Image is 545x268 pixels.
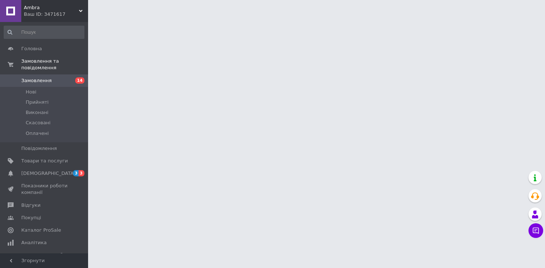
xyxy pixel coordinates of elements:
button: Чат з покупцем [528,223,543,238]
span: [DEMOGRAPHIC_DATA] [21,170,76,177]
span: 3 [79,170,84,176]
span: Замовлення та повідомлення [21,58,88,71]
span: Прийняті [26,99,48,106]
span: Скасовані [26,120,51,126]
span: Товари та послуги [21,158,68,164]
span: Головна [21,45,42,52]
span: Повідомлення [21,145,57,152]
span: Оплачені [26,130,49,137]
span: 3 [73,170,79,176]
span: Відгуки [21,202,40,209]
span: Інструменти веб-майстра та SEO [21,252,68,265]
span: Виконані [26,109,48,116]
span: Каталог ProSale [21,227,61,234]
input: Пошук [4,26,84,39]
span: Нові [26,89,36,95]
span: Аналітика [21,239,47,246]
span: 14 [75,77,84,84]
span: Ambra [24,4,79,11]
span: Замовлення [21,77,52,84]
span: Показники роботи компанії [21,183,68,196]
span: Покупці [21,214,41,221]
div: Ваш ID: 3471617 [24,11,88,18]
